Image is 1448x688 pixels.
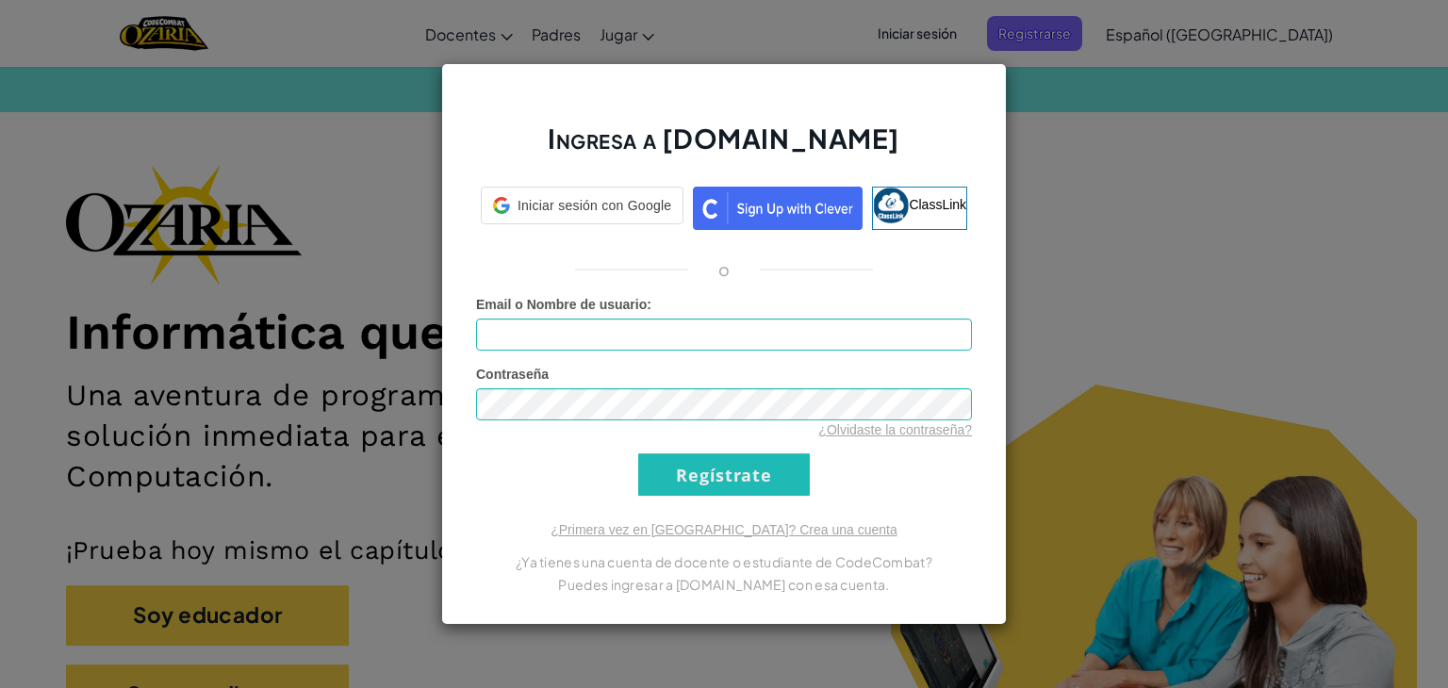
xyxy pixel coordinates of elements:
img: clever_sso_button@2x.png [693,187,863,230]
a: Iniciar sesión con Google [481,187,683,230]
span: Iniciar sesión con Google [518,196,671,215]
p: ¿Ya tienes una cuenta de docente o estudiante de CodeCombat? [476,550,972,573]
h2: Ingresa a [DOMAIN_NAME] [476,121,972,175]
span: Contraseña [476,367,549,382]
a: ¿Primera vez en [GEOGRAPHIC_DATA]? Crea una cuenta [551,522,897,537]
p: Puedes ingresar a [DOMAIN_NAME] con esa cuenta. [476,573,972,596]
span: Email o Nombre de usuario [476,297,647,312]
span: ClassLink [909,197,966,212]
img: classlink-logo-small.png [873,188,909,223]
p: o [718,258,730,281]
a: ¿Olvidaste la contraseña? [818,422,972,437]
label: : [476,295,651,314]
input: Regístrate [638,453,810,496]
div: Iniciar sesión con Google [481,187,683,224]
